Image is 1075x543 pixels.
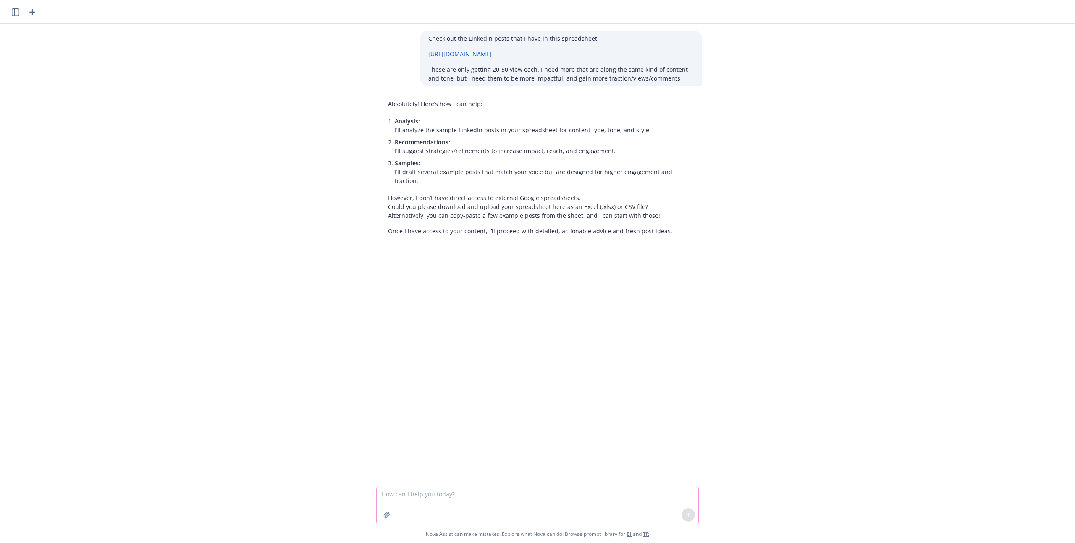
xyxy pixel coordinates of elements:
p: Once I have access to your content, I’ll proceed with detailed, actionable advice and fresh post ... [388,227,694,235]
span: Samples: [395,159,420,167]
a: [URL][DOMAIN_NAME] [428,50,492,58]
li: I’ll analyze the sample LinkedIn posts in your spreadsheet for content type, tone, and style. [395,115,694,136]
li: I’ll suggest strategies/refinements to increase impact, reach, and engagement. [395,136,694,157]
p: Check out the LinkedIn posts that I have in this spreadsheet: [428,34,694,43]
p: However, I don’t have direct access to external Google spreadsheets. Could you please download an... [388,193,694,220]
span: Analysis: [395,117,420,125]
li: I’ll draft several example posts that match your voice but are designed for higher engagement and... [395,157,694,187]
p: Absolutely! Here’s how I can help: [388,99,694,108]
a: TR [643,530,649,538]
span: Recommendations: [395,138,450,146]
a: BI [627,530,632,538]
span: Nova Assist can make mistakes. Explore what Nova can do: Browse prompt library for and [426,525,649,543]
p: These are only getting 20-50 view each. I need more that are along the same kind of content and t... [428,65,694,83]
